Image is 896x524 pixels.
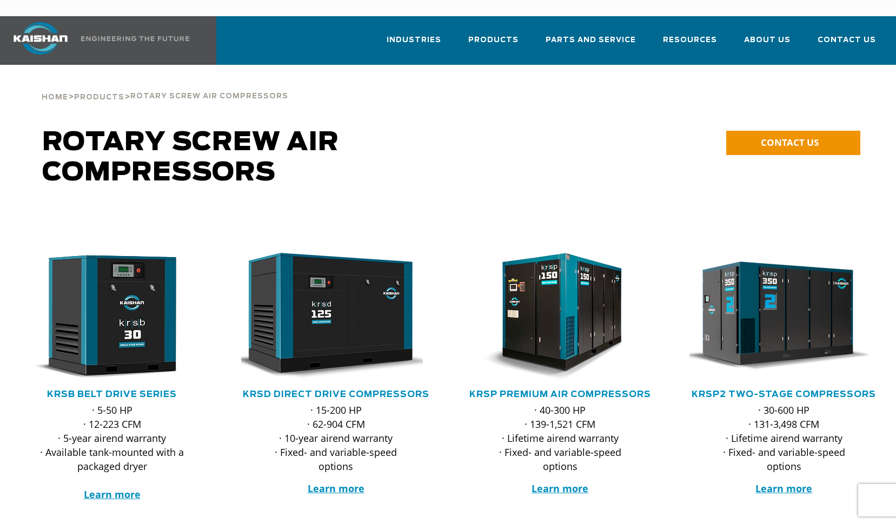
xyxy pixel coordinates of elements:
[42,92,68,102] a: Home
[532,482,588,495] a: Learn more
[761,136,819,149] span: CONTACT US
[663,26,717,63] a: Resources
[42,65,288,106] div: > >
[243,390,429,399] a: KRSD Direct Drive Compressors
[744,34,791,46] span: About Us
[17,253,207,380] div: krsb30
[546,26,636,63] a: Parts and Service
[546,34,636,46] span: Parts and Service
[726,131,860,155] a: CONTACT US
[47,390,177,399] a: KRSB Belt Drive Series
[263,403,409,473] p: · 15-200 HP · 62-904 CFM · 10-year airend warranty · Fixed- and variable-speed options
[487,403,633,473] p: · 40-300 HP · 139-1,521 CFM · Lifetime airend warranty · Fixed- and variable-speed options
[81,36,189,41] img: Engineering the future
[130,93,288,100] span: Rotary Screw Air Compressors
[689,253,879,380] div: krsp350
[681,253,871,380] img: krsp350
[42,94,68,101] span: Home
[755,482,812,495] a: Learn more
[387,34,441,46] span: Industries
[9,253,199,380] img: krsb30
[84,488,141,501] a: Learn more
[74,92,124,102] a: Products
[308,482,364,495] a: Learn more
[241,253,430,380] div: krsd125
[711,403,857,473] p: · 30-600 HP · 131-3,498 CFM · Lifetime airend warranty · Fixed- and variable-speed options
[74,94,124,101] span: Products
[744,26,791,63] a: About Us
[466,253,655,380] div: krsp150
[663,34,717,46] span: Resources
[42,130,339,186] span: Rotary Screw Air Compressors
[818,26,876,63] a: Contact Us
[692,390,876,399] a: KRSP2 Two-Stage Compressors
[468,26,519,63] a: Products
[818,34,876,46] span: Contact Us
[457,253,647,380] img: krsp150
[468,34,519,46] span: Products
[387,26,441,63] a: Industries
[233,253,423,380] img: krsd125
[469,390,651,399] a: KRSP Premium Air Compressors
[39,403,185,501] p: · 5-50 HP · 12-223 CFM · 5-year airend warranty · Available tank-mounted with a packaged dryer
